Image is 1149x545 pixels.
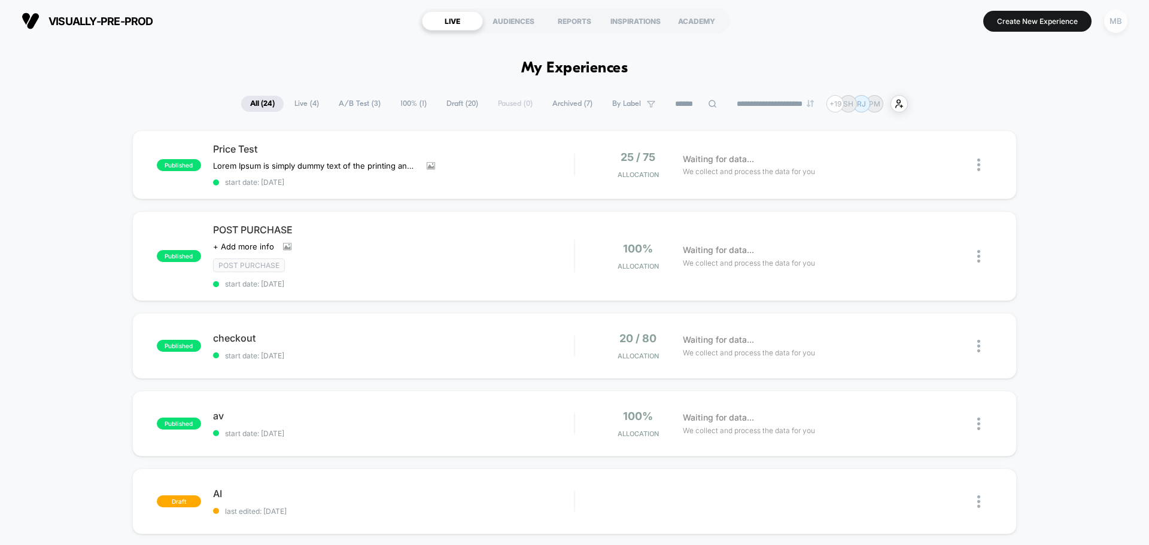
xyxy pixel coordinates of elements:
[157,418,201,430] span: published
[983,11,1092,32] button: Create New Experience
[22,12,39,30] img: Visually logo
[18,11,157,31] button: visually-pre-prod
[826,95,844,112] div: + 19
[213,488,574,500] span: AI
[391,96,436,112] span: 100% ( 1 )
[213,161,418,170] span: Lorem Ipsum is simply dummy text of the printing and typesetting industry. Lorem Ipsum has been t...
[977,418,980,430] img: close
[213,178,574,187] span: start date: [DATE]
[977,495,980,508] img: close
[621,151,655,163] span: 25 / 75
[618,262,659,270] span: Allocation
[422,11,483,31] div: LIVE
[213,507,574,516] span: last edited: [DATE]
[213,332,574,344] span: checkout
[977,250,980,263] img: close
[285,96,328,112] span: Live ( 4 )
[241,96,284,112] span: All ( 24 )
[157,250,201,262] span: published
[213,242,274,251] span: + Add more info
[213,429,574,438] span: start date: [DATE]
[807,100,814,107] img: end
[157,495,201,507] span: draft
[213,224,574,236] span: POST PURCHASE
[977,159,980,171] img: close
[213,143,574,155] span: Price Test
[683,411,754,424] span: Waiting for data...
[213,258,285,272] span: Post Purchase
[48,15,153,28] span: visually-pre-prod
[543,96,601,112] span: Archived ( 7 )
[213,410,574,422] span: av
[623,242,653,255] span: 100%
[618,352,659,360] span: Allocation
[683,347,815,358] span: We collect and process the data for you
[843,99,853,108] p: SH
[483,11,544,31] div: AUDIENCES
[612,99,641,108] span: By Label
[683,333,754,346] span: Waiting for data...
[666,11,727,31] div: ACADEMY
[521,60,628,77] h1: My Experiences
[623,410,653,422] span: 100%
[683,166,815,177] span: We collect and process the data for you
[157,159,201,171] span: published
[437,96,487,112] span: Draft ( 20 )
[213,279,574,288] span: start date: [DATE]
[330,96,390,112] span: A/B Test ( 3 )
[618,430,659,438] span: Allocation
[618,170,659,179] span: Allocation
[977,340,980,352] img: close
[619,332,656,345] span: 20 / 80
[157,340,201,352] span: published
[869,99,880,108] p: PM
[857,99,866,108] p: RJ
[683,243,754,257] span: Waiting for data...
[544,11,605,31] div: REPORTS
[605,11,666,31] div: INSPIRATIONS
[683,153,754,166] span: Waiting for data...
[1104,10,1127,33] div: MB
[1101,9,1131,34] button: MB
[683,257,815,269] span: We collect and process the data for you
[213,351,574,360] span: start date: [DATE]
[683,425,815,436] span: We collect and process the data for you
